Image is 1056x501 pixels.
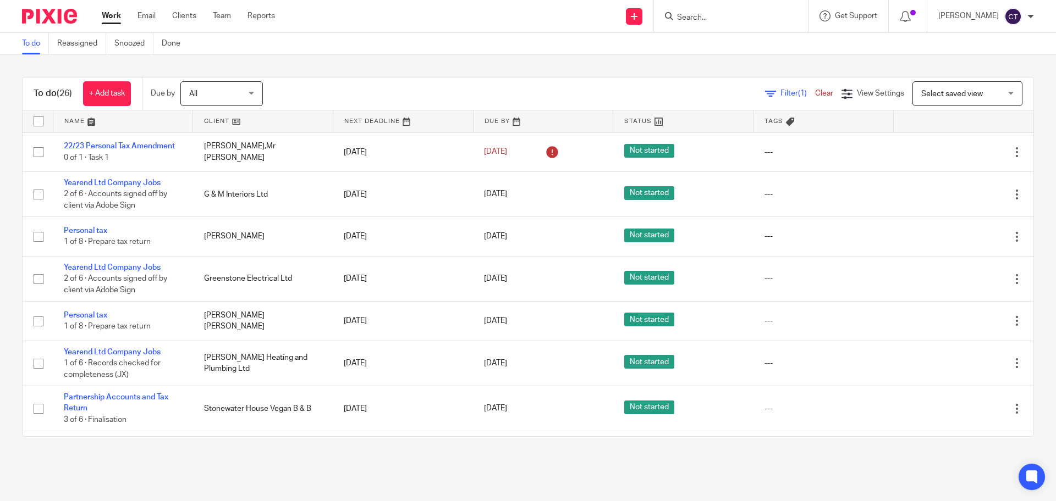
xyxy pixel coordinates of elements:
[193,171,333,216] td: G & M Interiors Ltd
[22,9,77,24] img: Pixie
[193,132,333,171] td: [PERSON_NAME],Mr [PERSON_NAME]
[333,341,473,386] td: [DATE]
[162,33,189,54] a: Done
[333,171,473,216] td: [DATE]
[765,231,883,242] div: ---
[64,227,107,235] a: Personal tax
[333,217,473,256] td: [DATE]
[64,238,151,246] span: 1 of 8 · Prepare tax return
[64,416,127,424] span: 3 of 6 · Finalisation
[193,431,333,476] td: [PERSON_NAME] Legal Services Ltd
[765,315,883,326] div: ---
[64,323,151,331] span: 1 of 8 · Prepare tax return
[484,275,507,282] span: [DATE]
[189,90,197,98] span: All
[765,118,783,124] span: Tags
[484,359,507,367] span: [DATE]
[624,229,674,242] span: Not started
[333,386,473,431] td: [DATE]
[765,358,883,369] div: ---
[22,33,49,54] a: To do
[835,12,877,20] span: Get Support
[193,256,333,301] td: Greenstone Electrical Ltd
[676,13,775,23] input: Search
[193,386,333,431] td: Stonewater House Vegan B & B
[484,148,507,156] span: [DATE]
[857,90,904,97] span: View Settings
[64,348,161,356] a: Yearend Ltd Company Jobs
[64,154,109,162] span: 0 of 1 · Task 1
[624,271,674,285] span: Not started
[172,10,196,21] a: Clients
[83,81,131,106] a: + Add task
[193,302,333,341] td: [PERSON_NAME] [PERSON_NAME]
[765,147,883,158] div: ---
[921,90,983,98] span: Select saved view
[193,217,333,256] td: [PERSON_NAME]
[484,191,507,198] span: [DATE]
[57,89,72,98] span: (26)
[333,256,473,301] td: [DATE]
[624,400,674,414] span: Not started
[333,302,473,341] td: [DATE]
[484,317,507,325] span: [DATE]
[780,90,815,97] span: Filter
[64,179,161,187] a: Yearend Ltd Company Jobs
[64,142,175,150] a: 22/23 Personal Tax Amendment
[64,311,107,319] a: Personal tax
[624,355,674,369] span: Not started
[765,273,883,284] div: ---
[333,431,473,476] td: [DATE]
[765,403,883,414] div: ---
[114,33,153,54] a: Snoozed
[213,10,231,21] a: Team
[333,132,473,171] td: [DATE]
[484,233,507,241] span: [DATE]
[938,10,999,21] p: [PERSON_NAME]
[64,275,167,294] span: 2 of 6 · Accounts signed off by client via Adobe Sign
[64,359,161,378] span: 1 of 6 · Records checked for completeness (JX)
[102,10,121,21] a: Work
[248,10,275,21] a: Reports
[57,33,106,54] a: Reassigned
[1004,8,1022,25] img: svg%3E
[64,264,161,271] a: Yearend Ltd Company Jobs
[798,90,807,97] span: (1)
[34,88,72,99] h1: To do
[484,405,507,413] span: [DATE]
[624,313,674,326] span: Not started
[64,393,168,412] a: Partnership Accounts and Tax Return
[624,144,674,158] span: Not started
[151,88,175,99] p: Due by
[64,191,167,210] span: 2 of 6 · Accounts signed off by client via Adobe Sign
[137,10,156,21] a: Email
[193,341,333,386] td: [PERSON_NAME] Heating and Plumbing Ltd
[765,189,883,200] div: ---
[624,186,674,200] span: Not started
[815,90,833,97] a: Clear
